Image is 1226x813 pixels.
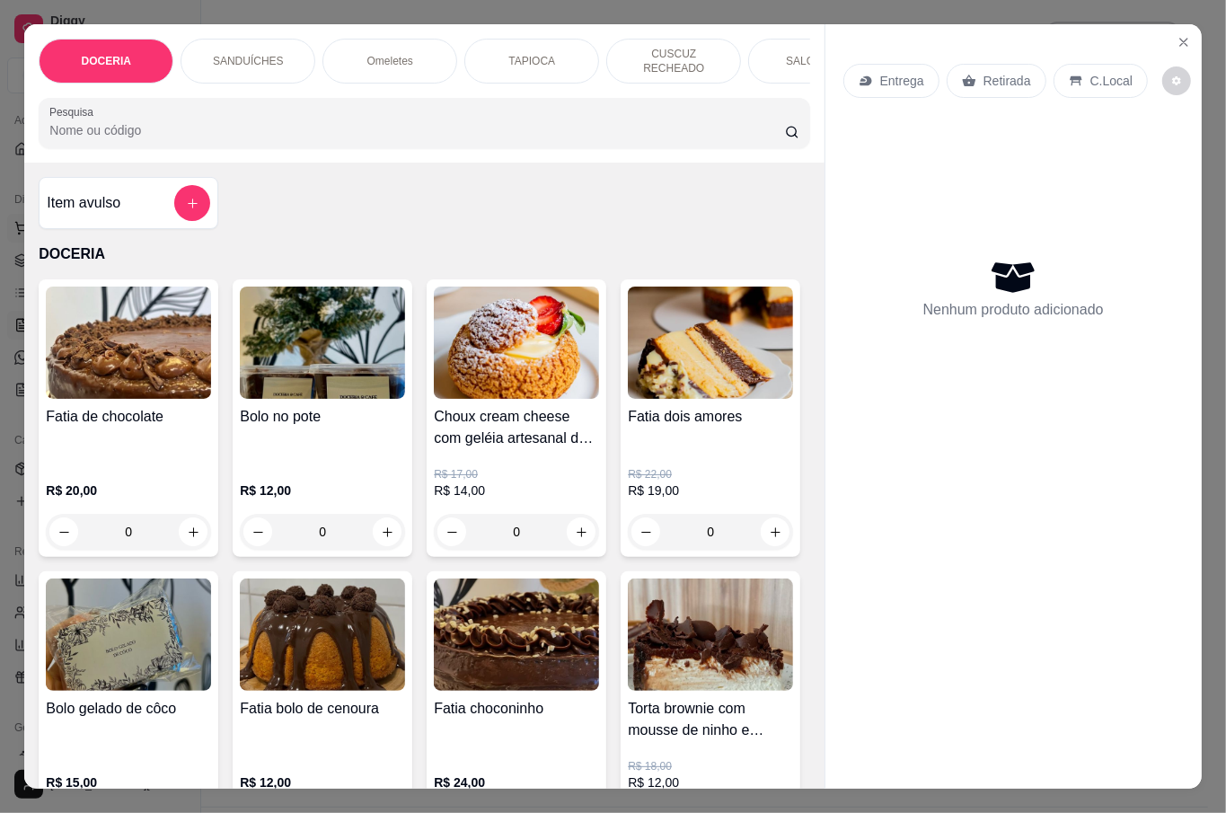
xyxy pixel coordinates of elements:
h4: Choux cream cheese com geléia artesanal de morango [434,406,599,449]
p: TAPIOCA [508,54,555,68]
button: decrease-product-quantity [631,517,660,546]
img: product-image [240,579,405,691]
img: product-image [628,287,793,399]
p: R$ 22,00 [628,467,793,482]
img: product-image [434,287,599,399]
button: add-separate-item [174,185,210,221]
p: Retirada [983,72,1031,90]
p: R$ 17,00 [434,467,599,482]
button: Close [1169,28,1198,57]
p: R$ 12,00 [628,773,793,791]
h4: Item avulso [47,192,120,214]
button: increase-product-quantity [179,517,207,546]
h4: Fatia dois amores [628,406,793,428]
p: R$ 14,00 [434,482,599,499]
label: Pesquisa [49,104,100,119]
h4: Bolo gelado de côco [46,698,211,720]
p: Nenhum produto adicionado [923,299,1104,321]
h4: Bolo no pote [240,406,405,428]
img: product-image [628,579,793,691]
img: product-image [46,579,211,691]
p: Omeletes [367,54,413,68]
p: DOCERIA [82,54,131,68]
button: decrease-product-quantity [437,517,466,546]
p: R$ 15,00 [46,773,211,791]
p: DOCERIA [39,243,809,265]
img: product-image [46,287,211,399]
h4: Fatia bolo de cenoura [240,698,405,720]
p: R$ 18,00 [628,759,793,773]
button: increase-product-quantity [567,517,595,546]
button: decrease-product-quantity [1162,66,1191,95]
img: product-image [434,579,599,691]
h4: Torta brownie com mousse de ninho e ganache de chocolate [628,698,793,741]
input: Pesquisa [49,121,785,139]
p: R$ 12,00 [240,773,405,791]
p: SALGADOS [786,54,845,68]
p: R$ 24,00 [434,773,599,791]
h4: Fatia de chocolate [46,406,211,428]
h4: Fatia choconinho [434,698,599,720]
p: C.Local [1090,72,1133,90]
p: SANDUÍCHES [213,54,284,68]
button: decrease-product-quantity [49,517,78,546]
img: product-image [240,287,405,399]
p: R$ 20,00 [46,482,211,499]
button: increase-product-quantity [761,517,789,546]
p: Entrega [880,72,924,90]
p: R$ 12,00 [240,482,405,499]
p: CUSCUZ RECHEADO [622,47,726,75]
p: R$ 19,00 [628,482,793,499]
